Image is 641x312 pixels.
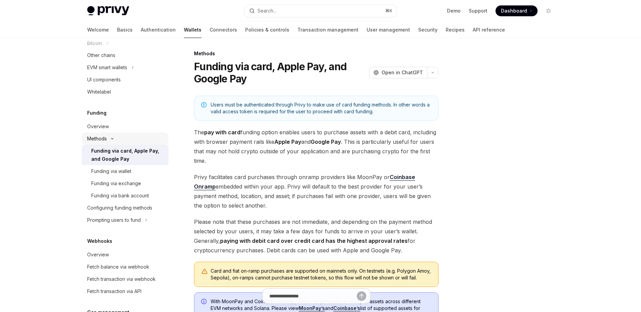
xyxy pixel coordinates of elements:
[210,22,237,38] a: Connectors
[269,289,357,304] input: Ask a question...
[211,268,431,281] div: Card and fiat on-ramp purchases are supported on mainnets only. On testnets (e.g. Polygon Amoy, S...
[91,147,164,163] div: Funding via card, Apple Pay, and Google Pay
[369,67,427,78] button: Open in ChatGPT
[274,138,301,145] strong: Apple Pay
[447,7,461,14] a: Demo
[82,61,169,74] button: Toggle EVM smart wallets section
[382,69,423,76] span: Open in ChatGPT
[87,275,156,283] div: Fetch transaction via webhook
[141,22,176,38] a: Authentication
[82,74,169,86] a: UI components
[82,177,169,190] a: Funding via exchange
[201,102,207,108] svg: Note
[385,8,392,14] span: ⌘ K
[87,251,109,259] div: Overview
[82,214,169,226] button: Toggle Prompting users to fund section
[82,133,169,145] button: Toggle Methods section
[82,120,169,133] a: Overview
[82,86,169,98] a: Whitelabel
[496,5,538,16] a: Dashboard
[211,101,431,115] span: Users must be authenticated through Privy to make use of card funding methods. In other words a v...
[473,22,505,38] a: API reference
[245,5,396,17] button: Open search
[245,22,289,38] a: Policies & controls
[194,128,439,165] span: The funding option enables users to purchase assets with a debit card, including with browser pay...
[87,216,141,224] div: Prompting users to fund
[297,22,358,38] a: Transaction management
[87,76,121,84] div: UI components
[194,172,439,210] span: Privy facilitates card purchases through onramp providers like MoonPay or embedded within your ap...
[204,129,240,136] strong: pay with card
[82,273,169,285] a: Fetch transaction via webhook
[91,167,131,175] div: Funding via wallet
[367,22,410,38] a: User management
[87,135,107,143] div: Methods
[87,22,109,38] a: Welcome
[117,22,133,38] a: Basics
[87,88,111,96] div: Whitelabel
[87,109,106,117] h5: Funding
[194,60,366,85] h1: Funding via card, Apple Pay, and Google Pay
[194,50,439,57] div: Methods
[82,190,169,202] a: Funding via bank account
[82,249,169,261] a: Overview
[91,179,141,188] div: Funding via exchange
[87,204,152,212] div: Configuring funding methods
[357,291,366,301] button: Send message
[82,285,169,297] a: Fetch transaction via API
[82,145,169,165] a: Funding via card, Apple Pay, and Google Pay
[82,49,169,61] a: Other chains
[501,7,527,14] span: Dashboard
[257,7,276,15] div: Search...
[469,7,487,14] a: Support
[91,192,149,200] div: Funding via bank account
[87,263,149,271] div: Fetch balance via webhook
[82,165,169,177] a: Funding via wallet
[194,217,439,255] span: Please note that these purchases are not immediate, and depending on the payment method selected ...
[82,202,169,214] a: Configuring funding methods
[543,5,554,16] button: Toggle dark mode
[446,22,465,38] a: Recipes
[87,122,109,131] div: Overview
[184,22,201,38] a: Wallets
[418,22,438,38] a: Security
[220,237,408,244] strong: paying with debit card over credit card has the highest approval rates
[87,6,129,16] img: light logo
[201,268,208,275] svg: Warning
[87,287,141,295] div: Fetch transaction via API
[311,138,341,145] strong: Google Pay
[87,237,112,245] h5: Webhooks
[87,51,115,59] div: Other chains
[82,261,169,273] a: Fetch balance via webhook
[87,63,127,72] div: EVM smart wallets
